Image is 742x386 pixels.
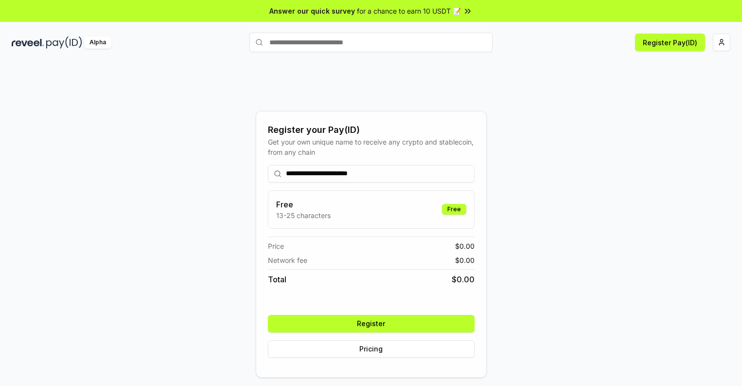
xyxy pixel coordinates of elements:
[635,34,705,51] button: Register Pay(ID)
[46,37,82,49] img: pay_id
[455,255,475,265] span: $ 0.00
[268,241,284,251] span: Price
[268,137,475,157] div: Get your own unique name to receive any crypto and stablecoin, from any chain
[276,210,331,221] p: 13-25 characters
[268,274,286,285] span: Total
[357,6,461,16] span: for a chance to earn 10 USDT 📝
[269,6,355,16] span: Answer our quick survey
[12,37,44,49] img: reveel_dark
[84,37,111,49] div: Alpha
[268,340,475,358] button: Pricing
[268,255,307,265] span: Network fee
[455,241,475,251] span: $ 0.00
[276,199,331,210] h3: Free
[268,123,475,137] div: Register your Pay(ID)
[452,274,475,285] span: $ 0.00
[268,315,475,332] button: Register
[442,204,466,215] div: Free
